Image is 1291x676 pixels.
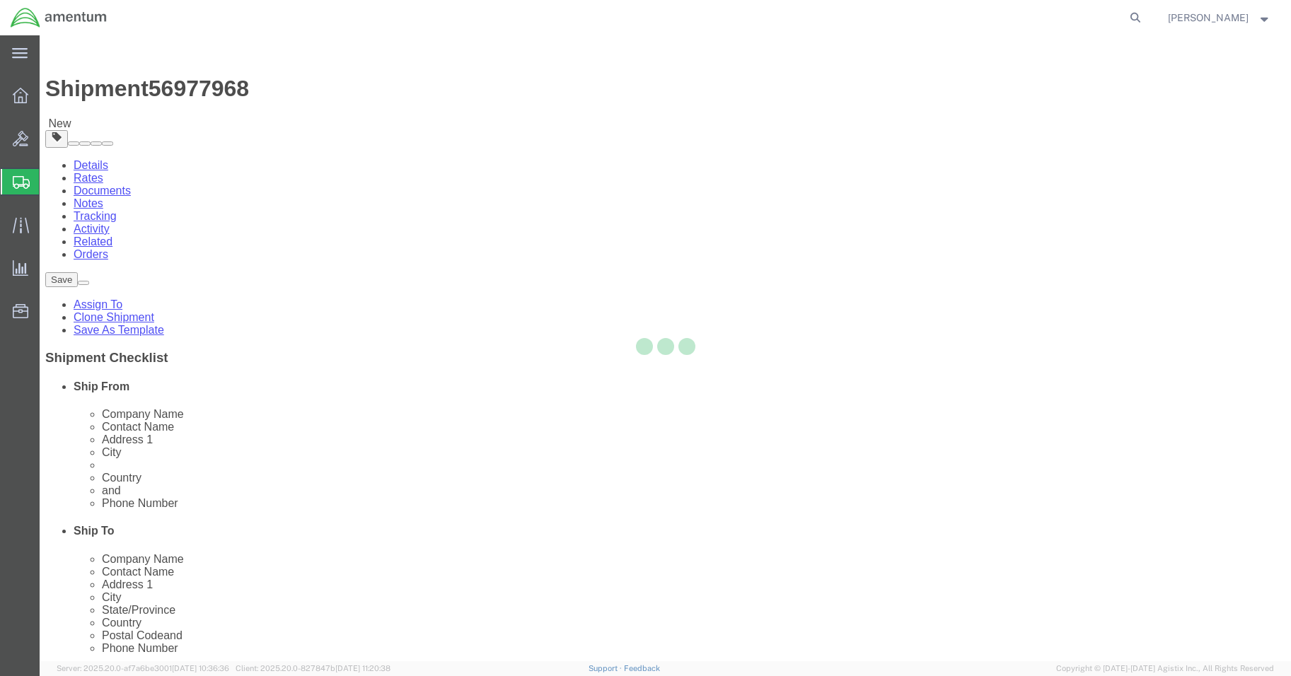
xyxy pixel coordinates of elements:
[1168,10,1249,25] span: Eddie Gonzalez
[172,664,229,672] span: [DATE] 10:36:36
[236,664,390,672] span: Client: 2025.20.0-827847b
[335,664,390,672] span: [DATE] 11:20:38
[589,664,624,672] a: Support
[624,664,660,672] a: Feedback
[1056,663,1274,675] span: Copyright © [DATE]-[DATE] Agistix Inc., All Rights Reserved
[57,664,229,672] span: Server: 2025.20.0-af7a6be3001
[10,7,108,28] img: logo
[1167,9,1272,26] button: [PERSON_NAME]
